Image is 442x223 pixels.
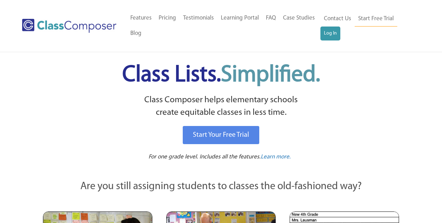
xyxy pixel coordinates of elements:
nav: Header Menu [127,10,320,41]
span: Learn more. [261,154,291,160]
a: Start Free Trial [355,11,397,27]
a: Testimonials [180,10,217,26]
p: Class Composer helps elementary schools create equitable classes in less time. [42,94,400,119]
a: Pricing [155,10,180,26]
a: Blog [127,26,145,41]
nav: Header Menu [320,11,415,40]
a: Learning Portal [217,10,262,26]
a: Start Your Free Trial [183,126,259,144]
a: Contact Us [320,11,355,27]
a: FAQ [262,10,280,26]
span: For one grade level. Includes all the features. [148,154,261,160]
span: Simplified. [221,64,320,87]
a: Features [127,10,155,26]
a: Case Studies [280,10,318,26]
span: Start Your Free Trial [193,132,249,139]
img: Class Composer [22,19,116,33]
a: Learn more. [261,153,291,162]
span: Class Lists. [122,64,320,87]
a: Log In [320,27,340,40]
p: Are you still assigning students to classes the old-fashioned way? [43,179,399,194]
